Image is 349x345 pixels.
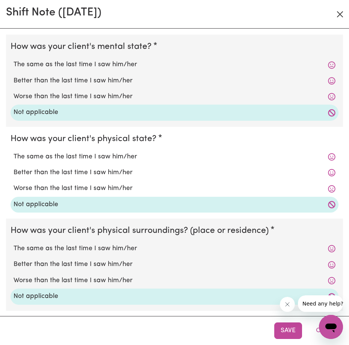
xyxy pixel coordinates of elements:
label: Better than the last time I saw him/her [14,76,335,86]
label: Not applicable [14,200,335,210]
label: Better than the last time I saw him/her [14,168,335,178]
legend: How was your client's mental state? [11,41,154,54]
label: Not applicable [14,108,335,117]
label: The same as the last time I saw him/her [14,244,335,254]
iframe: Button to launch messaging window [319,315,343,339]
span: Need any help? [5,5,45,11]
label: Not applicable [14,292,335,301]
label: Worse than the last time I saw him/her [14,92,335,102]
h2: Shift Note ( [DATE] ) [6,6,101,19]
legend: How was your client's physical state? [11,133,159,146]
label: Worse than the last time I saw him/her [14,184,335,193]
legend: How was your client's physical surroundings? (place or residence) [11,225,272,238]
button: Save [274,322,302,339]
label: Better than the last time I saw him/her [14,260,335,269]
label: The same as the last time I saw him/her [14,152,335,162]
button: Close [310,322,343,339]
button: Close [334,8,346,20]
iframe: Close message [280,297,295,312]
iframe: Message from company [298,295,343,312]
label: Worse than the last time I saw him/her [14,276,335,286]
label: The same as the last time I saw him/her [14,60,335,70]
